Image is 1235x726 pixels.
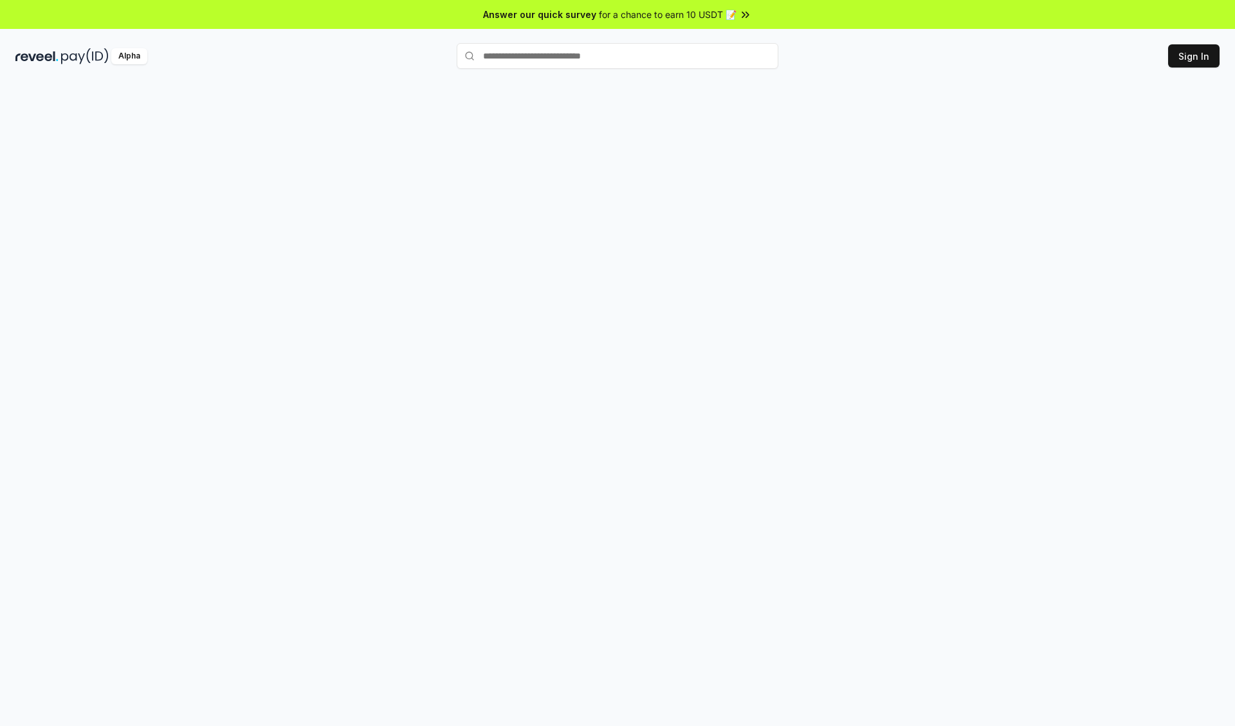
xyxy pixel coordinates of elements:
button: Sign In [1168,44,1220,68]
span: for a chance to earn 10 USDT 📝 [599,8,736,21]
div: Alpha [111,48,147,64]
span: Answer our quick survey [483,8,596,21]
img: reveel_dark [15,48,59,64]
img: pay_id [61,48,109,64]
